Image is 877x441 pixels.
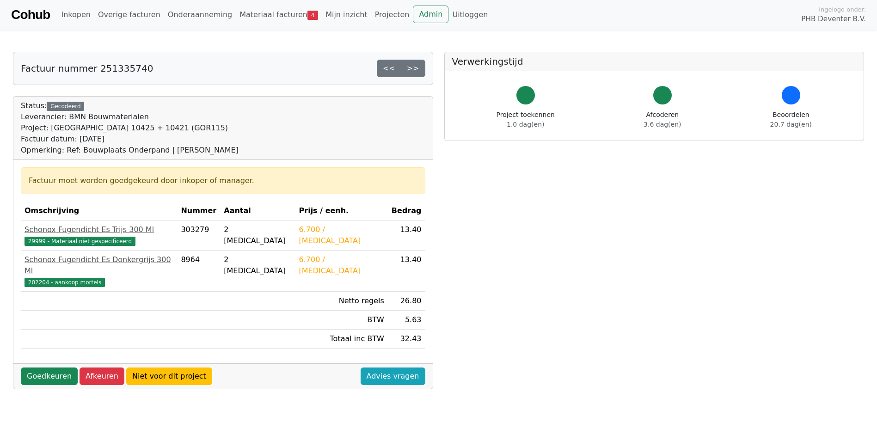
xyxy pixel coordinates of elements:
[361,367,425,385] a: Advies vragen
[507,121,544,128] span: 1.0 dag(en)
[177,202,220,220] th: Nummer
[47,102,84,111] div: Gecodeerd
[25,224,173,246] a: Schonox Fugendicht Es Trijs 300 Ml29999 - Materiaal niet gespecificeerd
[21,122,239,134] div: Project: [GEOGRAPHIC_DATA] 10425 + 10421 (GOR115)
[497,110,555,129] div: Project toekennen
[299,224,384,246] div: 6.700 / [MEDICAL_DATA]
[224,254,291,276] div: 2 [MEDICAL_DATA]
[126,367,212,385] a: Niet voor dit project
[25,254,173,276] div: Schonox Fugendicht Es Donkergrijs 300 Ml
[770,121,812,128] span: 20.7 dag(en)
[11,4,50,26] a: Cohub
[177,251,220,292] td: 8964
[25,254,173,288] a: Schonox Fugendicht Es Donkergrijs 300 Ml202204 - aankoop mortels
[21,134,239,145] div: Factuur datum: [DATE]
[25,224,173,235] div: Schonox Fugendicht Es Trijs 300 Ml
[21,111,239,122] div: Leverancier: BMN Bouwmaterialen
[295,330,388,349] td: Totaal inc BTW
[224,224,291,246] div: 2 [MEDICAL_DATA]
[388,251,425,292] td: 13.40
[644,110,681,129] div: Afcoderen
[295,202,388,220] th: Prijs / eenh.
[644,121,681,128] span: 3.6 dag(en)
[377,60,401,77] a: <<
[29,175,417,186] div: Factuur moet worden goedgekeurd door inkoper of manager.
[371,6,413,24] a: Projecten
[295,292,388,311] td: Netto regels
[819,5,866,14] span: Ingelogd onder:
[401,60,425,77] a: >>
[322,6,371,24] a: Mijn inzicht
[388,330,425,349] td: 32.43
[388,311,425,330] td: 5.63
[21,100,239,156] div: Status:
[307,11,318,20] span: 4
[21,145,239,156] div: Opmerking: Ref: Bouwplaats Onderpand | [PERSON_NAME]
[25,237,135,246] span: 29999 - Materiaal niet gespecificeerd
[220,202,295,220] th: Aantal
[236,6,322,24] a: Materiaal facturen4
[388,220,425,251] td: 13.40
[21,367,78,385] a: Goedkeuren
[801,14,866,24] span: PHB Deventer B.V.
[94,6,164,24] a: Overige facturen
[388,202,425,220] th: Bedrag
[80,367,124,385] a: Afkeuren
[295,311,388,330] td: BTW
[177,220,220,251] td: 303279
[25,278,105,287] span: 202204 - aankoop mortels
[388,292,425,311] td: 26.80
[164,6,236,24] a: Onderaanneming
[452,56,857,67] h5: Verwerkingstijd
[770,110,812,129] div: Beoordelen
[413,6,448,23] a: Admin
[448,6,491,24] a: Uitloggen
[21,202,177,220] th: Omschrijving
[299,254,384,276] div: 6.700 / [MEDICAL_DATA]
[21,63,153,74] h5: Factuur nummer 251335740
[57,6,94,24] a: Inkopen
